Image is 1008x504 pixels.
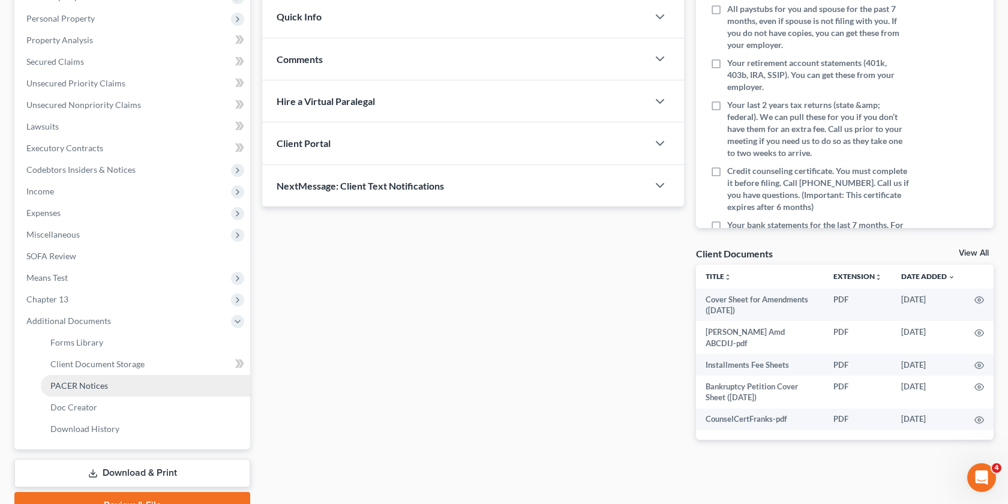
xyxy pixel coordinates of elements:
[824,376,892,409] td: PDF
[696,289,824,322] td: Cover Sheet for Amendments ([DATE])
[26,121,59,131] span: Lawsuits
[50,337,103,347] span: Forms Library
[277,11,322,22] span: Quick Info
[277,53,323,65] span: Comments
[724,274,731,281] i: unfold_more
[948,274,955,281] i: expand_more
[696,354,824,376] td: Installments Fee Sheets
[959,249,989,257] a: View All
[892,376,965,409] td: [DATE]
[892,354,965,376] td: [DATE]
[696,376,824,409] td: Bankruptcy Petition Cover Sheet ([DATE])
[50,402,97,412] span: Doc Creator
[26,229,80,239] span: Miscellaneous
[17,116,250,137] a: Lawsuits
[26,35,93,45] span: Property Analysis
[26,164,136,175] span: Codebtors Insiders & Notices
[14,459,250,487] a: Download & Print
[875,274,882,281] i: unfold_more
[892,289,965,322] td: [DATE]
[277,180,444,191] span: NextMessage: Client Text Notifications
[26,251,76,261] span: SOFA Review
[17,51,250,73] a: Secured Claims
[824,354,892,376] td: PDF
[824,289,892,322] td: PDF
[50,380,108,391] span: PACER Notices
[833,272,882,281] a: Extensionunfold_more
[727,57,909,93] span: Your retirement account statements (401k, 403b, IRA, SSIP). You can get these from your employer.
[277,137,331,149] span: Client Portal
[277,95,375,107] span: Hire a Virtual Paralegal
[727,219,909,243] span: Your bank statements for the last 7 months. For all accounts.
[26,272,68,283] span: Means Test
[26,100,141,110] span: Unsecured Nonpriority Claims
[967,463,996,492] iframe: Intercom live chat
[17,245,250,267] a: SOFA Review
[824,409,892,430] td: PDF
[696,247,773,260] div: Client Documents
[696,409,824,430] td: CounselCertFranks-pdf
[26,316,111,326] span: Additional Documents
[41,397,250,418] a: Doc Creator
[26,294,68,304] span: Chapter 13
[50,424,119,434] span: Download History
[17,73,250,94] a: Unsecured Priority Claims
[901,272,955,281] a: Date Added expand_more
[26,56,84,67] span: Secured Claims
[26,186,54,196] span: Income
[892,321,965,354] td: [DATE]
[696,321,824,354] td: [PERSON_NAME] Amd ABCDIJ-pdf
[17,137,250,159] a: Executory Contracts
[41,332,250,353] a: Forms Library
[26,13,95,23] span: Personal Property
[727,99,909,159] span: Your last 2 years tax returns (state &amp; federal). We can pull these for you if you don’t have ...
[992,463,1001,473] span: 4
[892,409,965,430] td: [DATE]
[50,359,145,369] span: Client Document Storage
[727,3,909,51] span: All paystubs for you and spouse for the past 7 months, even if spouse is not filing with you. If ...
[26,78,125,88] span: Unsecured Priority Claims
[17,94,250,116] a: Unsecured Nonpriority Claims
[41,375,250,397] a: PACER Notices
[824,321,892,354] td: PDF
[26,208,61,218] span: Expenses
[727,165,909,213] span: Credit counseling certificate. You must complete it before filing. Call [PHONE_NUMBER]. Call us i...
[41,353,250,375] a: Client Document Storage
[706,272,731,281] a: Titleunfold_more
[41,418,250,440] a: Download History
[17,29,250,51] a: Property Analysis
[26,143,103,153] span: Executory Contracts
